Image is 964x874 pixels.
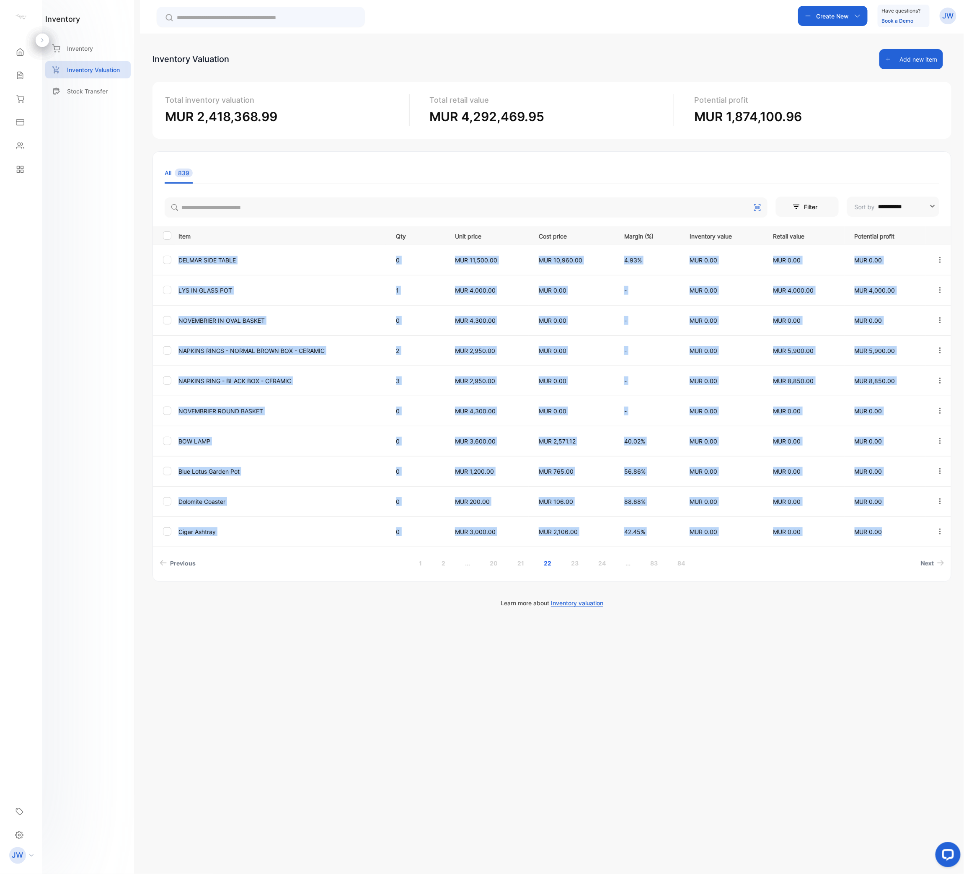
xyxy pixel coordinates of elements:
span: MUR 4,000.00 [855,287,895,294]
p: 2 [396,346,413,355]
p: 0 [396,407,413,415]
span: MUR 0.00 [855,498,882,505]
span: MUR 11,500.00 [455,257,497,264]
p: Qty [396,230,438,241]
a: Page 83 [640,555,668,571]
span: MUR 0.00 [690,468,717,475]
span: MUR 200.00 [455,498,490,505]
span: MUR 0.00 [773,317,801,324]
span: MUR 0.00 [855,438,882,445]
span: MUR 0.00 [690,498,717,505]
p: Create New [817,12,849,21]
p: Potential profit [855,230,919,241]
p: 88.68% [624,497,672,506]
span: MUR 0.00 [855,468,882,475]
span: MUR 0.00 [855,407,882,415]
p: BOW LAMP [178,437,386,446]
p: Stock Transfer [67,87,108,96]
span: MUR 765.00 [539,468,574,475]
a: Page 84 [667,555,695,571]
span: MUR 2,418,368.99 [165,109,277,124]
p: - [624,286,672,295]
span: MUR 0.00 [690,407,717,415]
span: MUR 5,900.00 [855,347,895,354]
button: Sort by [847,197,939,217]
p: JW [943,10,954,21]
p: Inventory value [690,230,756,241]
span: MUR 0.00 [690,347,717,354]
span: MUR 0.00 [690,317,717,324]
span: MUR 2,106.00 [539,528,578,535]
button: JW [940,6,956,26]
span: MUR 2,950.00 [455,377,495,384]
span: MUR 106.00 [539,498,573,505]
p: Sort by [855,202,875,211]
iframe: LiveChat chat widget [929,839,964,874]
p: - [624,407,672,415]
a: Page 1 [409,555,432,571]
span: MUR 1,874,100.96 [694,109,802,124]
p: 0 [396,316,413,325]
p: NOVEMBRIER IN OVAL BASKET [178,316,386,325]
p: JW [12,850,23,861]
a: Page 2 [432,555,455,571]
a: Next page [917,555,948,571]
span: MUR 4,292,469.95 [430,109,545,124]
span: MUR 4,000.00 [773,287,814,294]
ul: Pagination [153,555,951,571]
span: MUR 4,000.00 [455,287,496,294]
span: 839 [175,169,193,177]
p: Have questions? [882,7,921,15]
span: MUR 0.00 [690,438,717,445]
p: LYS IN GLASS POT [178,286,386,295]
span: MUR 0.00 [690,287,717,294]
p: NAPKINS RING - BLACK BOX - CERAMIC [178,376,386,385]
a: Jump forward [615,555,641,571]
span: MUR 8,850.00 [855,377,895,384]
span: MUR 8,850.00 [773,377,814,384]
li: All [165,162,193,184]
a: Page 20 [480,555,508,571]
span: MUR 3,600.00 [455,438,496,445]
a: Book a Demo [882,18,914,24]
span: MUR 2,950.00 [455,347,495,354]
span: MUR 0.00 [539,377,566,384]
p: NOVEMBRIER ROUND BASKET [178,407,386,415]
img: logo [15,11,27,23]
span: MUR 0.00 [539,407,566,415]
span: MUR 0.00 [773,468,801,475]
span: MUR 4,300.00 [455,317,496,324]
p: - [624,376,672,385]
span: MUR 0.00 [539,317,566,324]
button: Add new item [879,49,943,69]
span: MUR 0.00 [855,257,882,264]
span: MUR 0.00 [690,528,717,535]
p: Inventory Valuation [67,65,120,74]
span: MUR 0.00 [773,528,801,535]
a: Stock Transfer [45,83,131,100]
span: Next [921,559,934,568]
a: Page 23 [561,555,589,571]
a: Inventory Valuation [45,61,131,78]
p: Potential profit [694,94,932,106]
p: Total inventory valuation [165,94,403,106]
p: 3 [396,376,413,385]
p: Margin (%) [624,230,672,241]
span: MUR 0.00 [690,257,717,264]
span: Inventory valuation [551,599,603,607]
span: Previous [170,559,196,568]
span: MUR 0.00 [773,438,801,445]
span: MUR 0.00 [773,257,801,264]
p: Learn more about [152,599,951,607]
span: MUR 3,000.00 [455,528,496,535]
p: 0 [396,527,413,536]
p: Inventory [67,44,93,53]
span: MUR 0.00 [855,317,882,324]
p: DELMAR SIDE TABLE [178,256,386,265]
p: 0 [396,256,413,265]
span: MUR 1,200.00 [455,468,494,475]
p: 0 [396,497,413,506]
span: MUR 0.00 [539,287,566,294]
p: 0 [396,437,413,446]
p: Unit price [455,230,522,241]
